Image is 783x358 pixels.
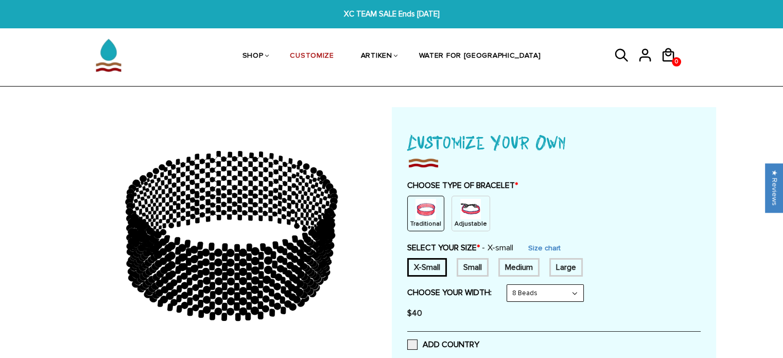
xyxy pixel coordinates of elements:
label: CHOOSE TYPE OF BRACELET [407,180,701,191]
span: $40 [407,308,422,318]
p: Traditional [410,219,441,228]
span: 0 [672,54,681,70]
div: Non String [407,196,444,231]
a: WATER FOR [GEOGRAPHIC_DATA] [419,30,541,83]
div: 6 inches [407,258,447,277]
a: ARTIKEN [361,30,392,83]
label: SELECT YOUR SIZE [407,243,513,253]
label: CHOOSE YOUR WIDTH: [407,287,492,298]
span: X-small [482,243,513,253]
h1: Customize Your Own [407,128,701,156]
a: SHOP [242,30,264,83]
div: 7 inches [457,258,489,277]
div: String [451,196,490,231]
img: string.PNG [460,199,481,219]
span: XC TEAM SALE Ends [DATE] [241,8,542,20]
div: 8 inches [549,258,583,277]
img: non-string.png [415,199,436,219]
a: Size chart [528,244,561,252]
p: Adjustable [455,219,487,228]
a: 0 [660,66,684,67]
img: imgboder_100x.png [407,156,439,170]
a: CUSTOMIZE [290,30,334,83]
div: 7.5 inches [498,258,540,277]
div: Click to open Judge.me floating reviews tab [765,163,783,212]
label: ADD COUNTRY [407,339,479,350]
